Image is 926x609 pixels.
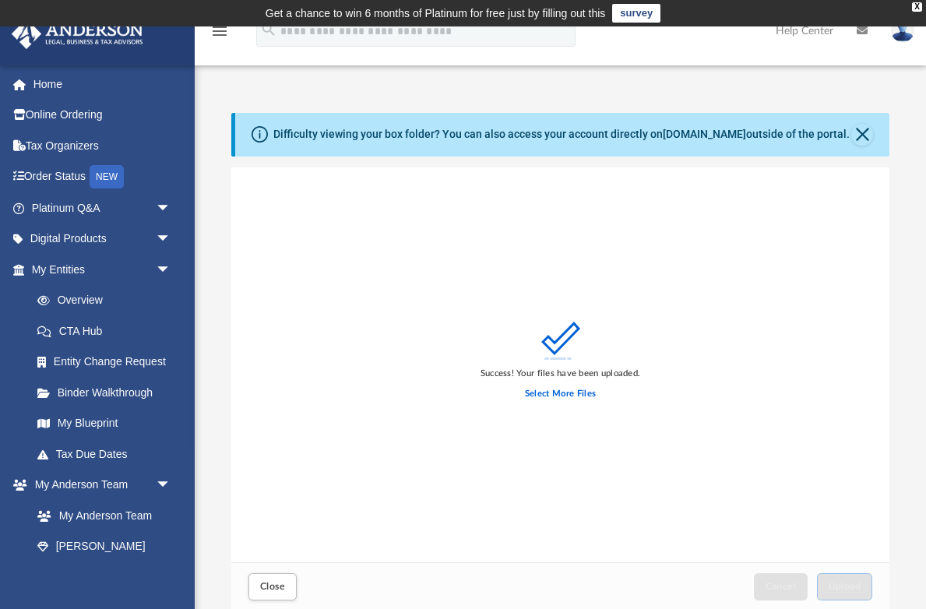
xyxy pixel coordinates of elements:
[11,192,195,224] a: Platinum Q&Aarrow_drop_down
[248,573,297,600] button: Close
[11,130,195,161] a: Tax Organizers
[156,224,187,255] span: arrow_drop_down
[11,224,195,255] a: Digital Productsarrow_drop_down
[11,69,195,100] a: Home
[22,377,195,408] a: Binder Walkthrough
[266,4,606,23] div: Get a chance to win 6 months of Platinum for free just by filling out this
[260,21,277,38] i: search
[612,4,660,23] a: survey
[22,500,179,531] a: My Anderson Team
[754,573,808,600] button: Cancel
[22,285,195,316] a: Overview
[891,19,914,42] img: User Pic
[7,19,148,49] img: Anderson Advisors Platinum Portal
[210,30,229,40] a: menu
[525,387,596,401] label: Select More Files
[210,22,229,40] i: menu
[11,100,195,131] a: Online Ordering
[829,582,861,591] span: Upload
[156,254,187,286] span: arrow_drop_down
[273,126,850,143] div: Difficulty viewing your box folder? You can also access your account directly on outside of the p...
[663,128,746,140] a: [DOMAIN_NAME]
[851,124,873,146] button: Close
[912,2,922,12] div: close
[11,470,187,501] a: My Anderson Teamarrow_drop_down
[766,582,797,591] span: Cancel
[11,254,195,285] a: My Entitiesarrow_drop_down
[22,347,195,378] a: Entity Change Request
[156,470,187,502] span: arrow_drop_down
[22,408,187,439] a: My Blueprint
[11,161,195,193] a: Order StatusNEW
[481,367,640,381] div: Success! Your files have been uploaded.
[22,315,195,347] a: CTA Hub
[22,438,195,470] a: Tax Due Dates
[260,582,285,591] span: Close
[90,165,124,188] div: NEW
[156,192,187,224] span: arrow_drop_down
[231,167,889,563] div: grid
[22,531,187,581] a: [PERSON_NAME] System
